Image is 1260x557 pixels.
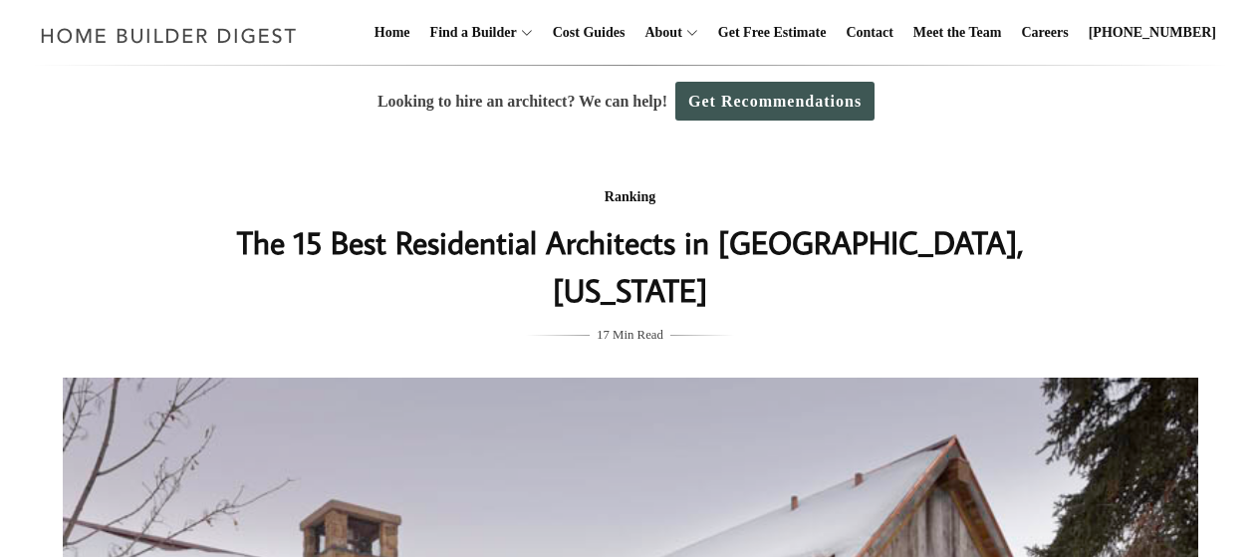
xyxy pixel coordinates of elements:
a: Home [367,1,418,65]
a: Meet the Team [905,1,1010,65]
h1: The 15 Best Residential Architects in [GEOGRAPHIC_DATA], [US_STATE] [233,218,1028,314]
a: Get Free Estimate [710,1,835,65]
a: Get Recommendations [675,82,875,121]
span: 17 Min Read [597,324,663,346]
a: Careers [1014,1,1077,65]
a: [PHONE_NUMBER] [1081,1,1224,65]
a: Contact [838,1,900,65]
a: About [636,1,681,65]
img: Home Builder Digest [32,16,306,55]
a: Cost Guides [545,1,633,65]
a: Ranking [605,189,655,204]
a: Find a Builder [422,1,517,65]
